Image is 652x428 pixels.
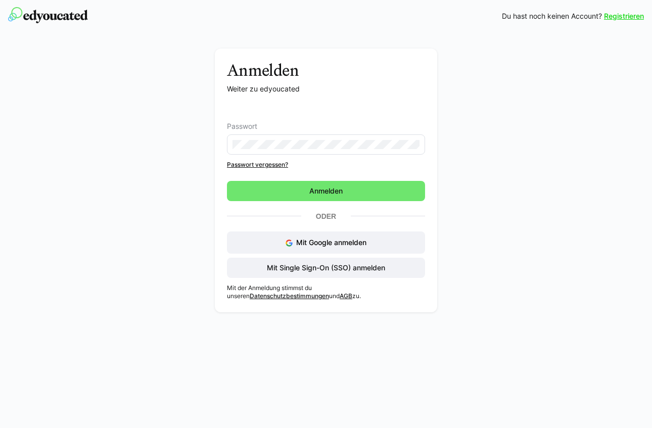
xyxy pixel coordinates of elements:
[227,61,425,80] h3: Anmelden
[604,11,644,21] a: Registrieren
[265,263,387,273] span: Mit Single Sign-On (SSO) anmelden
[301,209,351,223] p: Oder
[502,11,602,21] span: Du hast noch keinen Account?
[340,292,352,300] a: AGB
[227,231,425,254] button: Mit Google anmelden
[227,181,425,201] button: Anmelden
[227,258,425,278] button: Mit Single Sign-On (SSO) anmelden
[227,84,425,94] p: Weiter zu edyoucated
[8,7,88,23] img: edyoucated
[250,292,329,300] a: Datenschutzbestimmungen
[227,122,257,130] span: Passwort
[227,161,425,169] a: Passwort vergessen?
[296,238,366,247] span: Mit Google anmelden
[227,284,425,300] p: Mit der Anmeldung stimmst du unseren und zu.
[308,186,344,196] span: Anmelden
